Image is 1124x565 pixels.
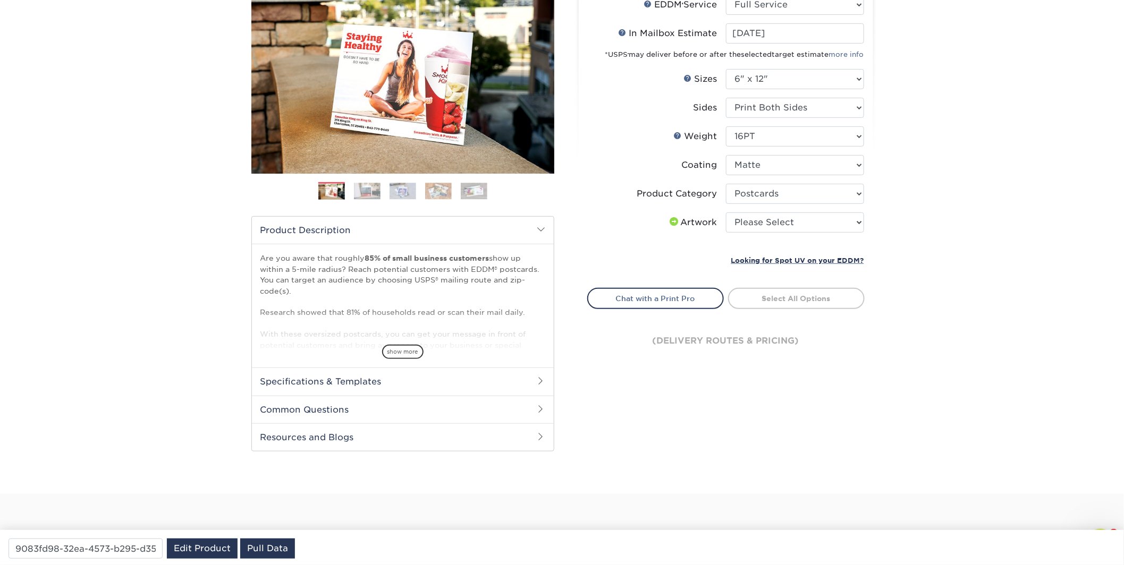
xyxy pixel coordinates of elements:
[260,253,545,448] p: Are you aware that roughly show up within a 5-mile radius? Reach potential customers with EDDM® p...
[731,255,864,265] a: Looking for Spot UV on your EDDM?
[587,288,724,309] a: Chat with a Print Pro
[694,101,717,114] div: Sides
[668,216,717,229] div: Artwork
[726,23,864,44] input: Select Date
[425,183,452,199] img: EDDM 04
[167,538,238,559] a: Edit Product
[318,183,345,201] img: EDDM 01
[382,345,424,359] span: show more
[605,50,864,58] small: *USPS may deliver before or after the target estimate
[1088,529,1113,554] iframe: Intercom live chat
[365,254,489,262] strong: 85% of small business customers
[461,183,487,199] img: EDDM 05
[252,217,554,244] h2: Product Description
[619,27,717,40] div: In Mailbox Estimate
[741,50,772,58] span: selected
[252,396,554,423] h2: Common Questions
[728,288,865,309] a: Select All Options
[252,367,554,395] h2: Specifications & Templates
[637,187,717,200] div: Product Category
[731,256,864,264] small: Looking for Spot UV on your EDDM?
[628,53,629,56] sup: ®
[682,2,684,6] sup: ®
[1110,529,1118,537] span: 1
[354,183,381,199] img: EDDM 02
[674,130,717,143] div: Weight
[390,183,416,199] img: EDDM 03
[240,538,295,559] a: Pull Data
[682,159,717,172] div: Coating
[684,73,717,85] div: Sizes
[252,423,554,451] h2: Resources and Blogs
[829,50,864,58] a: more info
[587,309,865,373] div: (delivery routes & pricing)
